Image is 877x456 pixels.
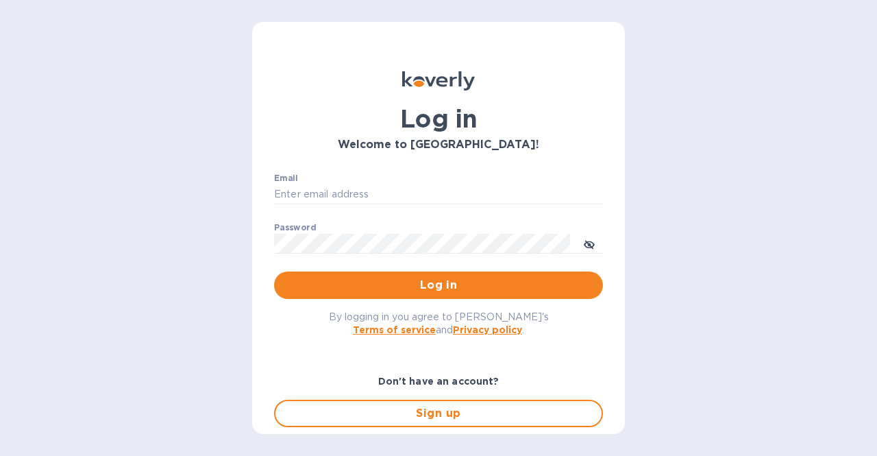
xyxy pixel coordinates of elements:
label: Password [274,224,316,232]
button: Sign up [274,400,603,427]
h3: Welcome to [GEOGRAPHIC_DATA]! [274,139,603,152]
span: Sign up [286,405,591,422]
input: Enter email address [274,184,603,205]
img: Koverly [402,71,475,91]
a: Privacy policy [453,324,522,335]
span: Log in [285,277,592,293]
span: By logging in you agree to [PERSON_NAME]'s and . [329,311,549,335]
h1: Log in [274,104,603,133]
label: Email [274,174,298,182]
b: Don't have an account? [378,376,499,387]
button: toggle password visibility [576,230,603,257]
button: Log in [274,272,603,299]
a: Terms of service [353,324,436,335]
